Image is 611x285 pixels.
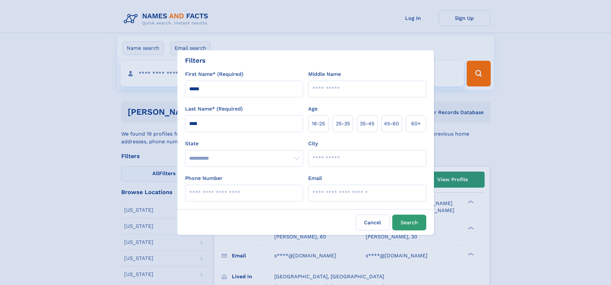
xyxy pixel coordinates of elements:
[411,120,421,128] span: 60+
[336,120,350,128] span: 25‑35
[308,174,322,182] label: Email
[185,105,243,113] label: Last Name* (Required)
[308,70,341,78] label: Middle Name
[185,70,243,78] label: First Name* (Required)
[356,215,390,230] label: Cancel
[185,56,206,65] div: Filters
[185,140,303,147] label: State
[308,105,318,113] label: Age
[384,120,399,128] span: 45‑60
[185,174,223,182] label: Phone Number
[392,215,426,230] button: Search
[360,120,374,128] span: 35‑45
[312,120,325,128] span: 18‑25
[308,140,318,147] label: City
